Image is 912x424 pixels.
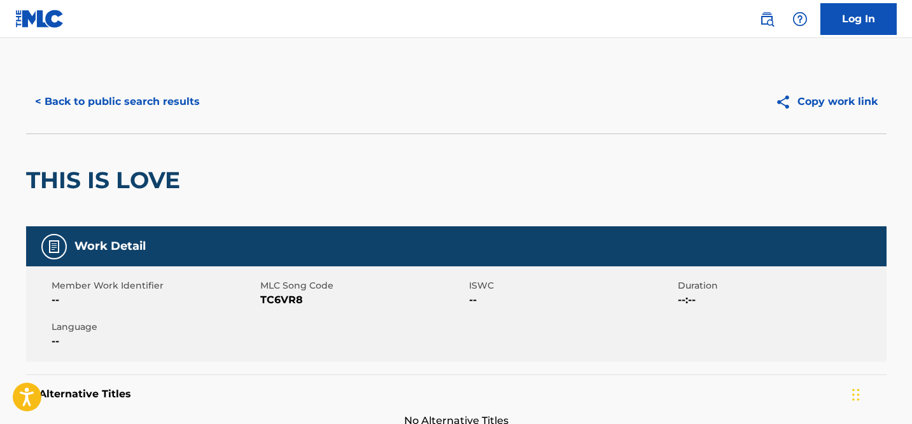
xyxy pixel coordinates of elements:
[787,6,813,32] div: Help
[260,292,466,308] span: TC6VR8
[26,166,186,195] h2: THIS IS LOVE
[469,292,675,308] span: --
[820,3,897,35] a: Log In
[775,94,797,110] img: Copy work link
[852,376,860,414] div: Drag
[52,279,257,292] span: Member Work Identifier
[26,86,209,118] button: < Back to public search results
[792,11,808,27] img: help
[469,279,675,292] span: ISWC
[52,334,257,349] span: --
[39,388,874,400] h5: Alternative Titles
[759,11,775,27] img: search
[52,292,257,308] span: --
[46,239,62,254] img: Work Detail
[15,10,64,28] img: MLC Logo
[754,6,780,32] a: Public Search
[52,320,257,334] span: Language
[74,239,146,254] h5: Work Detail
[678,279,883,292] span: Duration
[260,279,466,292] span: MLC Song Code
[848,363,912,424] iframe: Chat Widget
[678,292,883,308] span: --:--
[766,86,887,118] button: Copy work link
